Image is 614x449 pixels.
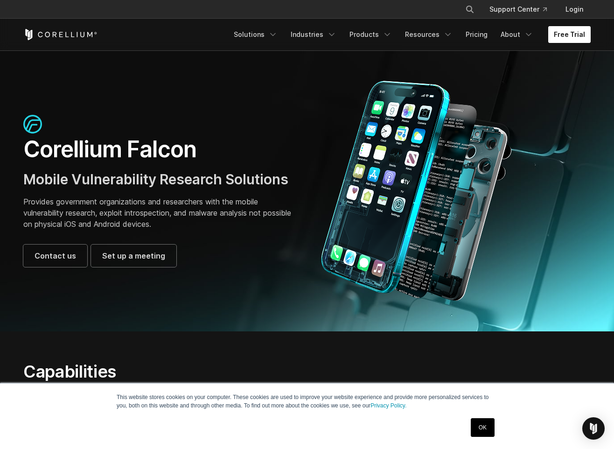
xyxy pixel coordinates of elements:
[23,171,288,188] span: Mobile Vulnerability Research Solutions
[91,245,176,267] a: Set up a meeting
[102,250,165,261] span: Set up a meeting
[285,26,342,43] a: Industries
[23,135,298,163] h1: Corellium Falcon
[316,80,517,302] img: Corellium_Falcon Hero 1
[548,26,591,43] a: Free Trial
[482,1,554,18] a: Support Center
[228,26,591,43] div: Navigation Menu
[23,29,98,40] a: Corellium Home
[117,393,497,410] p: This website stores cookies on your computer. These cookies are used to improve your website expe...
[460,26,493,43] a: Pricing
[23,115,42,133] img: falcon-icon
[228,26,283,43] a: Solutions
[23,245,87,267] a: Contact us
[454,1,591,18] div: Navigation Menu
[558,1,591,18] a: Login
[461,1,478,18] button: Search
[35,250,76,261] span: Contact us
[495,26,539,43] a: About
[399,26,458,43] a: Resources
[471,418,495,437] a: OK
[370,402,406,409] a: Privacy Policy.
[344,26,398,43] a: Products
[582,417,605,440] div: Open Intercom Messenger
[23,361,395,382] h2: Capabilities
[23,196,298,230] p: Provides government organizations and researchers with the mobile vulnerability research, exploit...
